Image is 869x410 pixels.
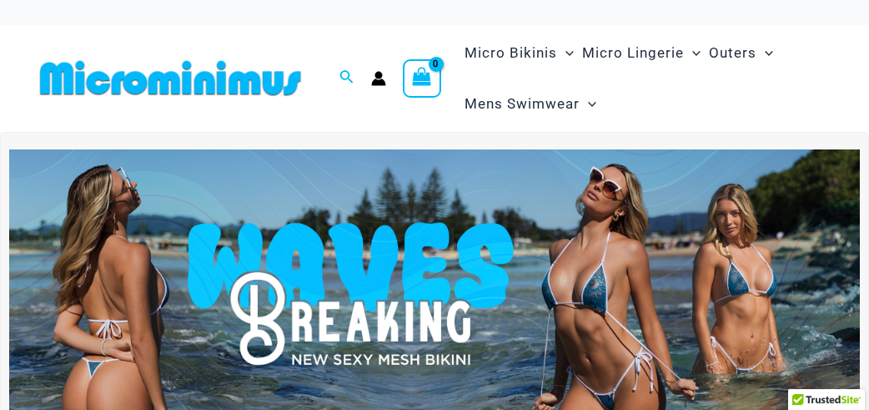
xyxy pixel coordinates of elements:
[557,32,574,74] span: Menu Toggle
[460,78,600,129] a: Mens SwimwearMenu ToggleMenu Toggle
[578,28,705,78] a: Micro LingerieMenu ToggleMenu Toggle
[458,25,836,132] nav: Site Navigation
[33,59,308,97] img: MM SHOP LOGO FLAT
[465,83,580,125] span: Mens Swimwear
[465,32,557,74] span: Micro Bikinis
[403,59,441,98] a: View Shopping Cart, empty
[580,83,596,125] span: Menu Toggle
[582,32,684,74] span: Micro Lingerie
[460,28,578,78] a: Micro BikinisMenu ToggleMenu Toggle
[709,32,756,74] span: Outers
[371,71,386,86] a: Account icon link
[684,32,701,74] span: Menu Toggle
[339,68,354,89] a: Search icon link
[756,32,773,74] span: Menu Toggle
[705,28,777,78] a: OutersMenu ToggleMenu Toggle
